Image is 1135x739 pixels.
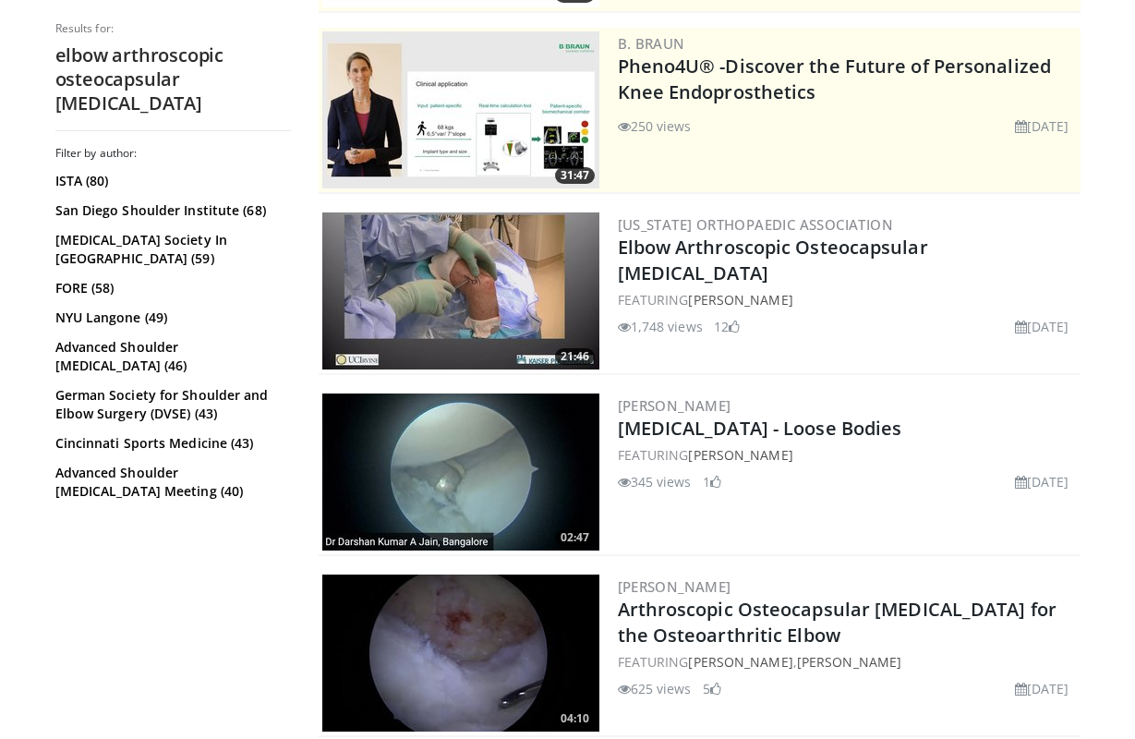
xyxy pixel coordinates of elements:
a: B. Braun [618,34,685,53]
div: FEATURING [618,290,1077,309]
li: 1,748 views [618,317,703,336]
a: [PERSON_NAME] [618,396,731,415]
li: 12 [714,317,740,336]
a: [PERSON_NAME] [688,291,792,309]
li: 1 [703,472,721,491]
a: 04:10 [322,575,599,732]
li: [DATE] [1015,317,1069,336]
a: German Society for Shoulder and Elbow Surgery (DVSE) (43) [55,386,286,423]
img: 2c749dd2-eaed-4ec0-9464-a41d4cc96b76.300x170_q85_crop-smart_upscale.jpg [322,31,599,188]
a: Pheno4U® -Discover the Future of Personalized Knee Endoprosthetics [618,54,1052,104]
a: [PERSON_NAME] [688,653,792,671]
a: [MEDICAL_DATA] Society In [GEOGRAPHIC_DATA] (59) [55,231,286,268]
span: 02:47 [555,529,595,546]
a: Cincinnati Sports Medicine (43) [55,434,286,453]
a: Advanced Shoulder [MEDICAL_DATA] (46) [55,338,286,375]
li: 250 views [618,116,692,136]
h3: Filter by author: [55,146,291,161]
a: [PERSON_NAME] [618,577,731,596]
span: 21:46 [555,348,595,365]
img: a1ed1351-da0f-41fe-9f07-4077fd8b2c7e.300x170_q85_crop-smart_upscale.jpg [322,212,599,369]
a: 02:47 [322,394,599,551]
a: 21:46 [322,212,599,369]
a: Elbow Arthroscopic Osteocapsular [MEDICAL_DATA] [618,235,928,285]
li: [DATE] [1015,472,1069,491]
img: 6ff2965f-8dd8-4029-b7d6-98119e1a6fe2.300x170_q85_crop-smart_upscale.jpg [322,394,599,551]
div: FEATURING , [618,652,1077,672]
a: [PERSON_NAME] [688,446,792,464]
li: [DATE] [1015,116,1069,136]
a: FORE (58) [55,279,286,297]
li: 5 [703,679,721,698]
a: Arthroscopic Osteocapsular [MEDICAL_DATA] for the Osteoarthritic Elbow [618,597,1057,648]
a: 31:47 [322,31,599,188]
li: 625 views [618,679,692,698]
a: NYU Langone (49) [55,309,286,327]
a: [MEDICAL_DATA] - Loose Bodies [618,416,902,441]
a: Advanced Shoulder [MEDICAL_DATA] Meeting (40) [55,464,286,501]
a: [PERSON_NAME] [797,653,901,671]
a: ISTA (80) [55,172,286,190]
li: [DATE] [1015,679,1069,698]
img: 3832bac2-1550-436d-a417-31ecebdde40f.300x170_q85_crop-smart_upscale.jpg [322,575,599,732]
a: [US_STATE] Orthopaedic Association [618,215,894,234]
span: 04:10 [555,710,595,727]
p: Results for: [55,21,291,36]
span: 31:47 [555,167,595,184]
div: FEATURING [618,445,1077,465]
li: 345 views [618,472,692,491]
h2: elbow arthroscopic osteocapsular [MEDICAL_DATA] [55,43,291,115]
a: San Diego Shoulder Institute (68) [55,201,286,220]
